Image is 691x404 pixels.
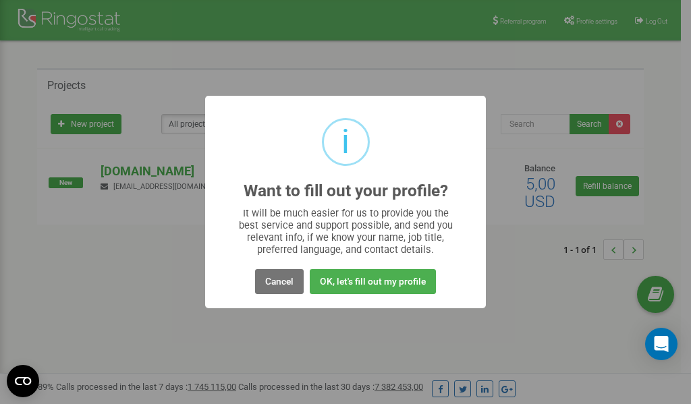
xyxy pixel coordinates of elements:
button: Cancel [255,269,304,294]
div: It will be much easier for us to provide you the best service and support possible, and send you ... [232,207,460,256]
button: OK, let's fill out my profile [310,269,436,294]
h2: Want to fill out your profile? [244,182,448,200]
div: Open Intercom Messenger [645,328,678,360]
div: i [341,120,350,164]
button: Open CMP widget [7,365,39,397]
